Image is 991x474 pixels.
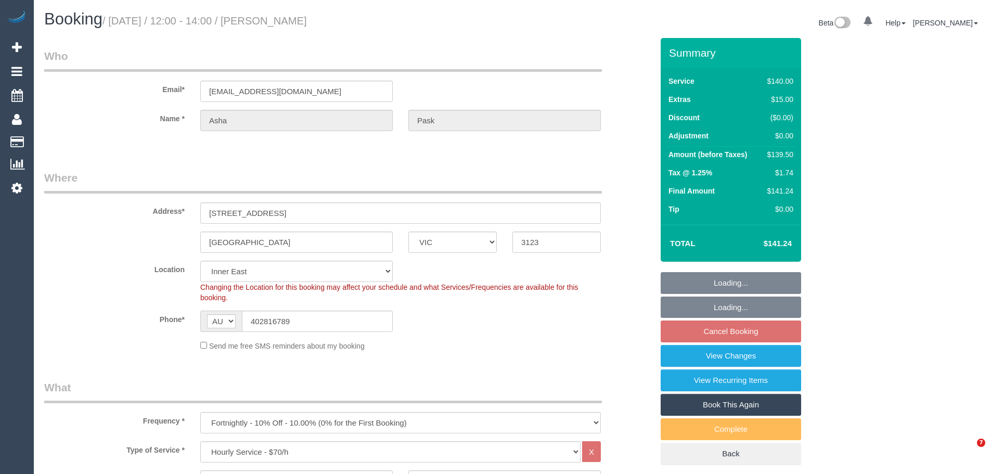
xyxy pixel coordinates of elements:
h4: $141.24 [732,239,792,248]
a: Back [661,443,801,465]
label: Discount [668,112,700,123]
label: Address* [36,202,192,216]
span: Changing the Location for this booking may affect your schedule and what Services/Frequencies are... [200,283,578,302]
h3: Summary [669,47,796,59]
label: Final Amount [668,186,715,196]
input: Suburb* [200,232,393,253]
a: Book This Again [661,394,801,416]
div: ($0.00) [763,112,793,123]
a: View Changes [661,345,801,367]
input: Email* [200,81,393,102]
label: Tip [668,204,679,214]
label: Type of Service * [36,441,192,455]
label: Phone* [36,311,192,325]
legend: What [44,380,602,403]
label: Location [36,261,192,275]
iframe: Intercom live chat [956,439,981,464]
input: Last Name* [408,110,601,131]
div: $15.00 [763,94,793,105]
label: Extras [668,94,691,105]
a: [PERSON_NAME] [913,19,978,27]
input: Phone* [242,311,393,332]
span: Send me free SMS reminders about my booking [209,342,365,350]
div: $1.74 [763,168,793,178]
label: Adjustment [668,131,709,141]
label: Amount (before Taxes) [668,149,747,160]
label: Email* [36,81,192,95]
span: 7 [977,439,985,447]
img: Automaid Logo [6,10,27,25]
a: View Recurring Items [661,369,801,391]
input: Post Code* [512,232,601,253]
div: $139.50 [763,149,793,160]
a: Help [885,19,906,27]
label: Service [668,76,694,86]
small: / [DATE] / 12:00 - 14:00 / [PERSON_NAME] [102,15,307,27]
span: Booking [44,10,102,28]
input: First Name* [200,110,393,131]
div: $0.00 [763,131,793,141]
div: $0.00 [763,204,793,214]
legend: Who [44,48,602,72]
label: Frequency * [36,412,192,426]
img: New interface [833,17,851,30]
a: Beta [819,19,851,27]
strong: Total [670,239,696,248]
legend: Where [44,170,602,194]
div: $141.24 [763,186,793,196]
label: Name * [36,110,192,124]
div: $140.00 [763,76,793,86]
label: Tax @ 1.25% [668,168,712,178]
